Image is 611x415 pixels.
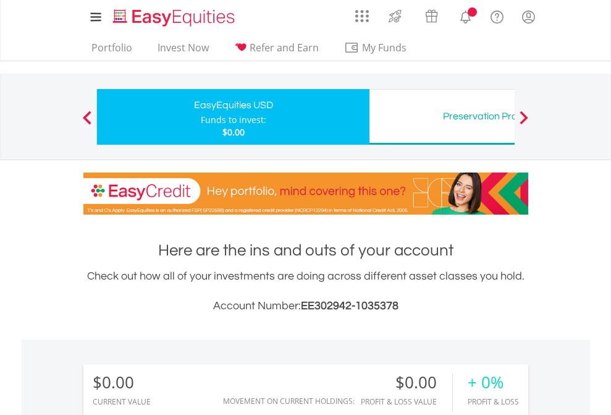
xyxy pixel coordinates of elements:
[385,6,405,26] img: thrive-v2.svg
[86,41,137,61] a: Portfolio
[355,9,369,23] img: grid-menu-icon.svg
[104,96,362,114] div: EasyEquities USD
[301,300,398,312] span: EE302942-1035378
[153,41,214,61] a: Invest Now
[83,268,528,315] div: Check out how all of your investments are doing across different asset classes you hold.
[229,41,324,61] a: Refer and Earn
[222,126,245,138] span: $0.00
[111,7,240,28] img: EasyEquities_Logo.png
[468,398,519,406] div: Profit & Loss
[421,6,442,26] img: vouchers-v2.svg
[361,398,452,406] div: Profit & Loss Value
[201,114,266,126] div: Funds to invest:
[93,398,151,406] div: CURRENT VALUE
[347,3,377,23] a: AppsGrid
[512,117,536,129] button: Next
[513,3,544,30] a: My Profile
[468,374,519,391] div: + 0%
[83,297,528,315] h3: Account Number:
[83,239,528,262] h1: Here are the ins and outs of your account
[450,3,481,28] a: Notifications
[250,41,319,54] span: Refer and Earn
[108,3,240,28] a: Home page
[413,3,450,26] a: Vouchers
[83,173,528,215] img: EasyCredit Promotion Banner
[93,374,151,391] div: $0.00
[223,397,355,405] div: Movement on Current Holdings:
[361,374,452,391] div: $0.00
[481,3,513,28] a: FAQ's and Support
[75,117,99,129] button: Previous
[344,40,425,56] span: My Funds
